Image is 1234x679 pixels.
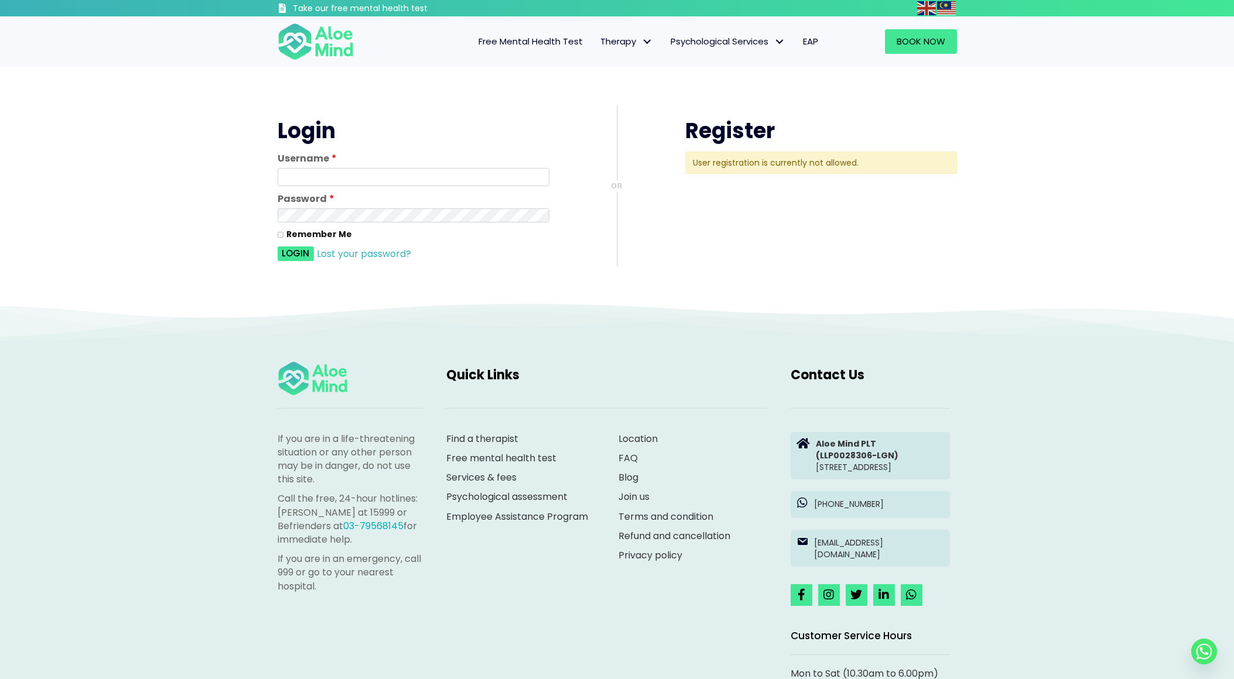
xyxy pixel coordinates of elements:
span: Therapy [600,35,653,47]
span: Therapy: submenu [639,33,656,50]
p: [STREET_ADDRESS] [816,438,944,474]
a: Join us [618,490,650,503]
p: Call the free, 24-hour hotlines: [PERSON_NAME] at 15999 or Befrienders at for immediate help. [278,492,423,546]
a: Take our free mental health test [278,3,490,16]
a: FAQ [618,451,638,465]
a: Lost your password? [317,247,411,260]
a: EAP [794,29,827,54]
a: Employee Assistance Program [446,510,588,523]
button: Login [278,246,314,262]
a: Free Mental Health Test [470,29,592,54]
a: [EMAIL_ADDRESS][DOMAIN_NAME] [791,530,950,567]
span: Free Mental Health Test [478,35,583,47]
a: Find a therapist [446,432,518,445]
img: Aloe mind Logo [278,22,354,61]
a: Whatsapp [1191,639,1217,664]
img: en [917,1,936,15]
strong: (LLP0028306-LGN) [816,450,898,461]
a: TherapyTherapy: submenu [592,29,662,54]
p: [EMAIL_ADDRESS][DOMAIN_NAME] [814,537,944,561]
span: Psychological Services [671,35,785,47]
img: Aloe mind Logo [278,361,348,396]
span: Quick Links [446,366,519,384]
a: Refund and cancellation [618,529,730,543]
a: Psychological assessment [446,490,568,503]
p: [PHONE_NUMBER] [814,498,944,510]
a: Malay [937,1,957,15]
h2: Login [278,116,549,146]
label: Remember Me [286,228,352,240]
span: EAP [803,35,818,47]
nav: Menu [369,29,827,54]
a: Psychological ServicesPsychological Services: submenu [662,29,794,54]
a: Book Now [885,29,957,54]
label: Username [278,152,337,165]
div: User registration is currently not allowed. [685,152,957,173]
a: Free mental health test [446,451,556,465]
span: Contact Us [791,366,864,384]
a: English [917,1,937,15]
p: If you are in a life-threatening situation or any other person may be in danger, do not use this ... [278,432,423,486]
a: Services & fees [446,471,517,484]
span: Psychological Services: submenu [771,33,788,50]
a: [PHONE_NUMBER] [791,491,950,518]
span: or [610,181,625,193]
a: Aloe Mind PLT(LLP0028306-LGN)[STREET_ADDRESS] [791,432,950,479]
span: Book Now [897,35,945,47]
a: 03-79568145 [343,519,404,533]
a: Blog [618,471,638,484]
span: Customer Service Hours [791,629,912,643]
strong: Aloe Mind PLT [816,438,876,450]
a: Location [618,432,658,445]
label: Password [278,192,334,205]
h3: Take our free mental health test [293,3,490,15]
img: ms [937,1,956,15]
h2: Register [685,116,957,146]
p: If you are in an emergency, call 999 or go to your nearest hospital. [278,552,423,593]
a: Terms and condition [618,510,713,523]
a: Privacy policy [618,548,682,562]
